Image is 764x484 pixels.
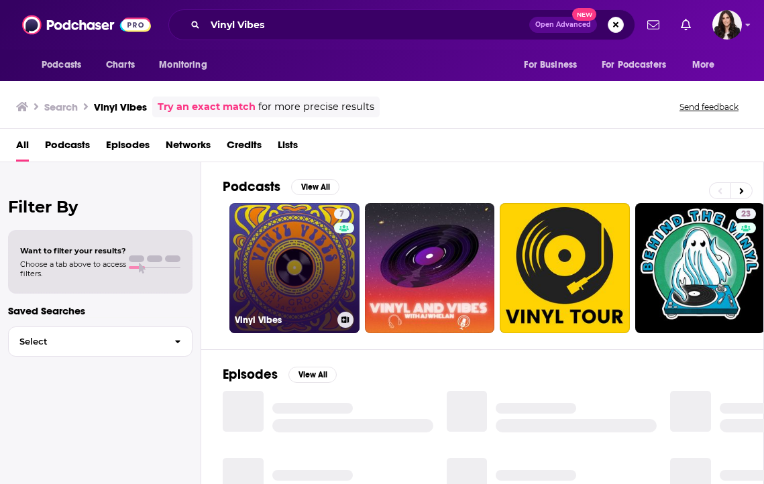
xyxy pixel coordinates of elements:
[593,52,686,78] button: open menu
[227,134,262,162] a: Credits
[514,52,594,78] button: open menu
[535,21,591,28] span: Open Advanced
[741,208,751,221] span: 23
[22,12,151,38] img: Podchaser - Follow, Share and Rate Podcasts
[150,52,224,78] button: open menu
[223,178,339,195] a: PodcastsView All
[602,56,666,74] span: For Podcasters
[223,366,278,383] h2: Episodes
[168,9,635,40] div: Search podcasts, credits, & more...
[675,101,743,113] button: Send feedback
[524,56,577,74] span: For Business
[692,56,715,74] span: More
[572,8,596,21] span: New
[712,10,742,40] img: User Profile
[44,101,78,113] h3: Search
[158,99,256,115] a: Try an exact match
[736,208,756,219] a: 23
[712,10,742,40] span: Logged in as RebeccaShapiro
[45,134,90,162] a: Podcasts
[32,52,99,78] button: open menu
[223,178,280,195] h2: Podcasts
[20,259,126,278] span: Choose a tab above to access filters.
[20,246,126,255] span: Want to filter your results?
[712,10,742,40] button: Show profile menu
[235,314,332,326] h3: Vinyl Vibes
[205,14,529,36] input: Search podcasts, credits, & more...
[8,304,193,317] p: Saved Searches
[288,367,337,383] button: View All
[291,179,339,195] button: View All
[8,197,193,217] h2: Filter By
[9,337,164,346] span: Select
[97,52,143,78] a: Charts
[334,208,349,219] a: 7
[675,13,696,36] a: Show notifications dropdown
[106,56,135,74] span: Charts
[339,208,344,221] span: 7
[42,56,81,74] span: Podcasts
[229,203,360,333] a: 7Vinyl Vibes
[278,134,298,162] a: Lists
[642,13,665,36] a: Show notifications dropdown
[223,366,337,383] a: EpisodesView All
[16,134,29,162] a: All
[159,56,207,74] span: Monitoring
[683,52,732,78] button: open menu
[166,134,211,162] a: Networks
[94,101,147,113] h3: Vinyl Vibes
[106,134,150,162] a: Episodes
[8,326,193,357] button: Select
[258,99,374,115] span: for more precise results
[529,17,597,33] button: Open AdvancedNew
